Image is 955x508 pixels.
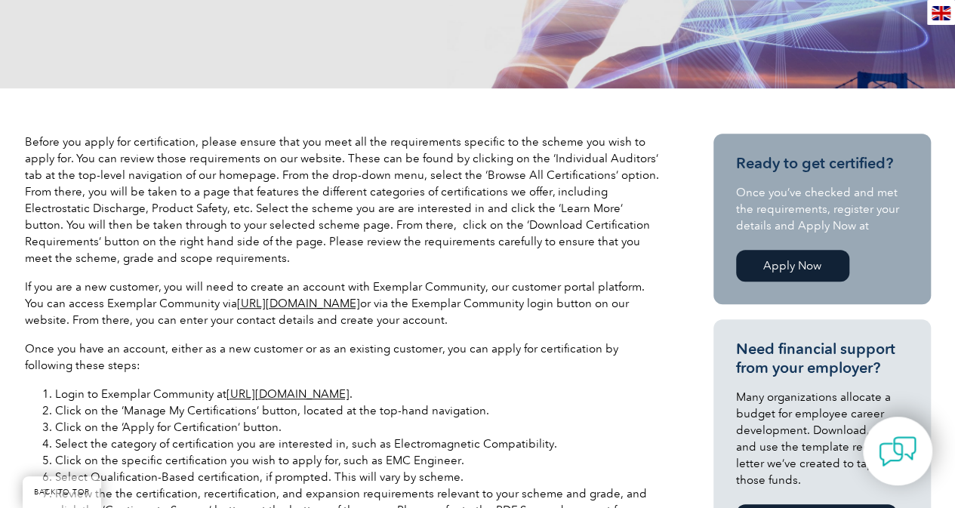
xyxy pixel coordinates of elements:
[237,297,360,310] a: [URL][DOMAIN_NAME]
[736,389,908,488] p: Many organizations allocate a budget for employee career development. Download, modify and use th...
[879,433,916,470] img: contact-chat.png
[25,279,659,328] p: If you are a new customer, you will need to create an account with Exemplar Community, our custom...
[25,340,659,374] p: Once you have an account, either as a new customer or as an existing customer, you can apply for ...
[55,386,659,402] li: Login to Exemplar Community at .
[55,419,659,436] li: Click on the ‘Apply for Certification’ button.
[932,6,950,20] img: en
[55,402,659,419] li: Click on the ‘Manage My Certifications’ button, located at the top-hand navigation.
[736,250,849,282] a: Apply Now
[736,184,908,234] p: Once you’ve checked and met the requirements, register your details and Apply Now at
[55,452,659,469] li: Click on the specific certification you wish to apply for, such as EMC Engineer.
[55,469,659,485] li: Select Qualification-Based certification, if prompted. This will vary by scheme.
[226,387,350,401] a: [URL][DOMAIN_NAME]
[25,134,659,266] p: Before you apply for certification, please ensure that you meet all the requirements specific to ...
[736,154,908,173] h3: Ready to get certified?
[736,340,908,377] h3: Need financial support from your employer?
[23,476,101,508] a: BACK TO TOP
[55,436,659,452] li: Select the category of certification you are interested in, such as Electromagnetic Compatibility.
